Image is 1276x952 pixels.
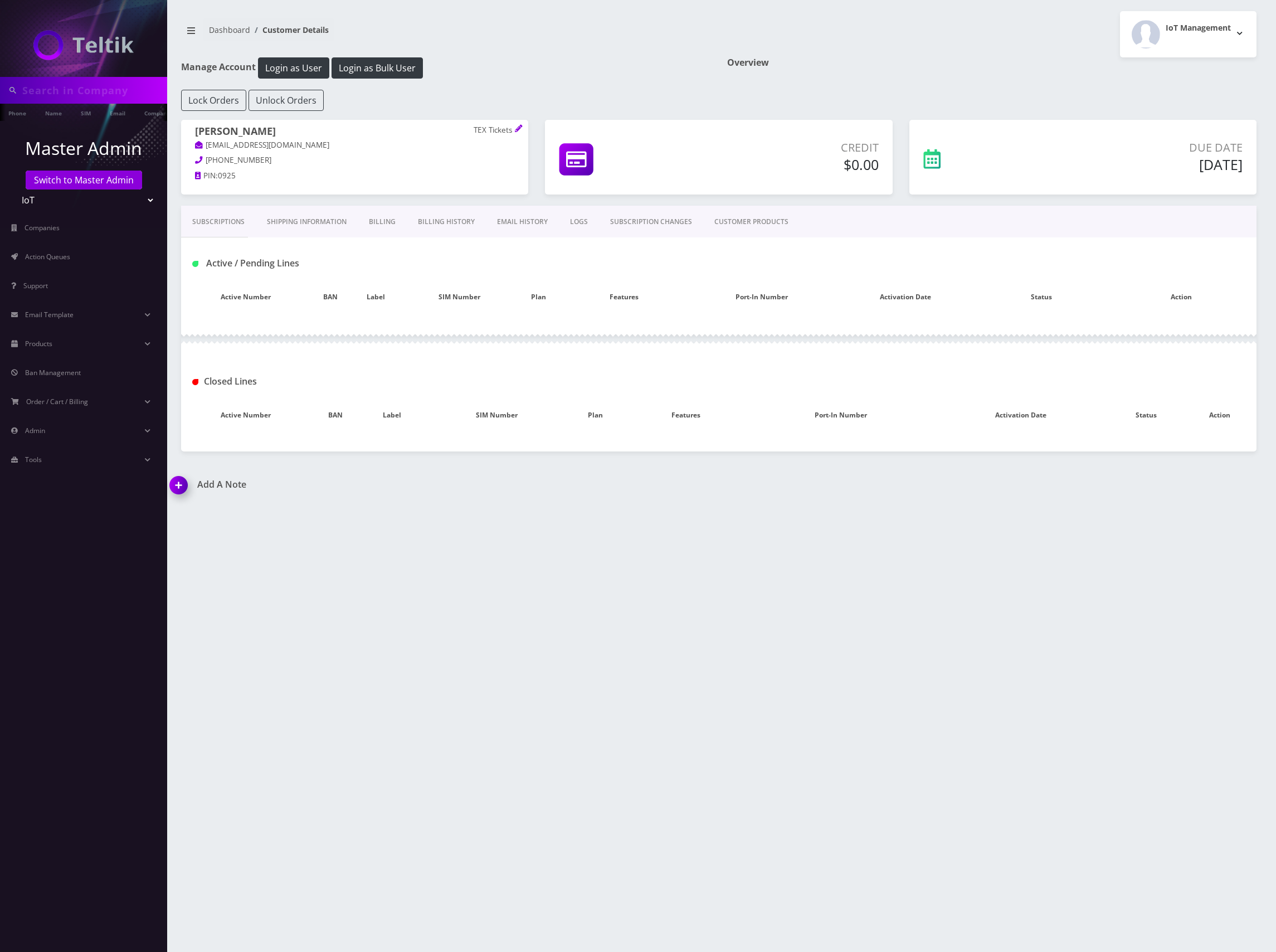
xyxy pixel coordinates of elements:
[559,206,599,238] a: LOGS
[22,80,164,101] input: Search in Company
[25,339,52,348] span: Products
[25,426,45,435] span: Admin
[358,206,407,238] a: Billing
[486,206,559,238] a: EMAIL HISTORY
[750,399,932,431] th: Port-In Number
[1166,23,1231,33] h2: IoT Management
[75,104,96,121] a: SIM
[181,18,710,50] nav: breadcrumb
[206,155,271,165] span: [PHONE_NUMBER]
[40,104,67,121] a: Name
[1183,399,1256,431] th: Action
[181,281,310,313] th: Active Number
[181,90,246,111] button: Lock Orders
[218,171,236,181] span: 0925
[3,104,32,121] a: Phone
[25,368,81,377] span: Ban Management
[1106,281,1256,313] th: Action
[703,206,800,238] a: CUSTOMER PRODUCTS
[310,281,350,313] th: BAN
[699,139,879,156] p: Credit
[474,125,514,135] p: TEX Tickets
[332,57,423,79] button: Login as Bulk User
[181,206,256,238] a: Subscriptions
[181,57,710,79] h1: Manage Account
[310,399,361,431] th: BAN
[256,206,358,238] a: Shipping Information
[727,57,1256,68] h1: Overview
[621,399,751,431] th: Features
[209,25,250,35] a: Dashboard
[1035,156,1243,173] h5: [DATE]
[104,104,131,121] a: Email
[195,125,514,139] h1: [PERSON_NAME]
[23,281,48,290] span: Support
[350,281,402,313] th: Label
[33,30,134,60] img: IoT
[195,140,329,151] a: [EMAIL_ADDRESS][DOMAIN_NAME]
[699,156,879,173] h5: $0.00
[139,104,176,121] a: Company
[361,399,424,431] th: Label
[977,281,1106,313] th: Status
[170,479,710,490] a: Add A Note
[250,24,329,36] li: Customer Details
[25,455,42,464] span: Tools
[256,61,332,73] a: Login as User
[192,258,532,269] h1: Active / Pending Lines
[1035,139,1243,156] p: Due Date
[26,171,142,190] a: Switch to Master Admin
[25,252,70,261] span: Action Queues
[424,399,569,431] th: SIM Number
[181,399,310,431] th: Active Number
[195,171,218,182] a: PIN:
[932,399,1109,431] th: Activation Date
[834,281,977,313] th: Activation Date
[599,206,703,238] a: SUBSCRIPTION CHANGES
[518,281,559,313] th: Plan
[192,261,198,267] img: Active / Pending Lines
[689,281,834,313] th: Port-In Number
[332,61,423,73] a: Login as Bulk User
[1120,11,1256,57] button: IoT Management
[569,399,621,431] th: Plan
[402,281,518,313] th: SIM Number
[559,281,689,313] th: Features
[25,310,74,319] span: Email Template
[25,223,60,232] span: Companies
[192,376,532,387] h1: Closed Lines
[26,397,88,406] span: Order / Cart / Billing
[258,57,329,79] button: Login as User
[1109,399,1183,431] th: Status
[192,379,198,385] img: Closed Lines
[407,206,486,238] a: Billing History
[249,90,324,111] button: Unlock Orders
